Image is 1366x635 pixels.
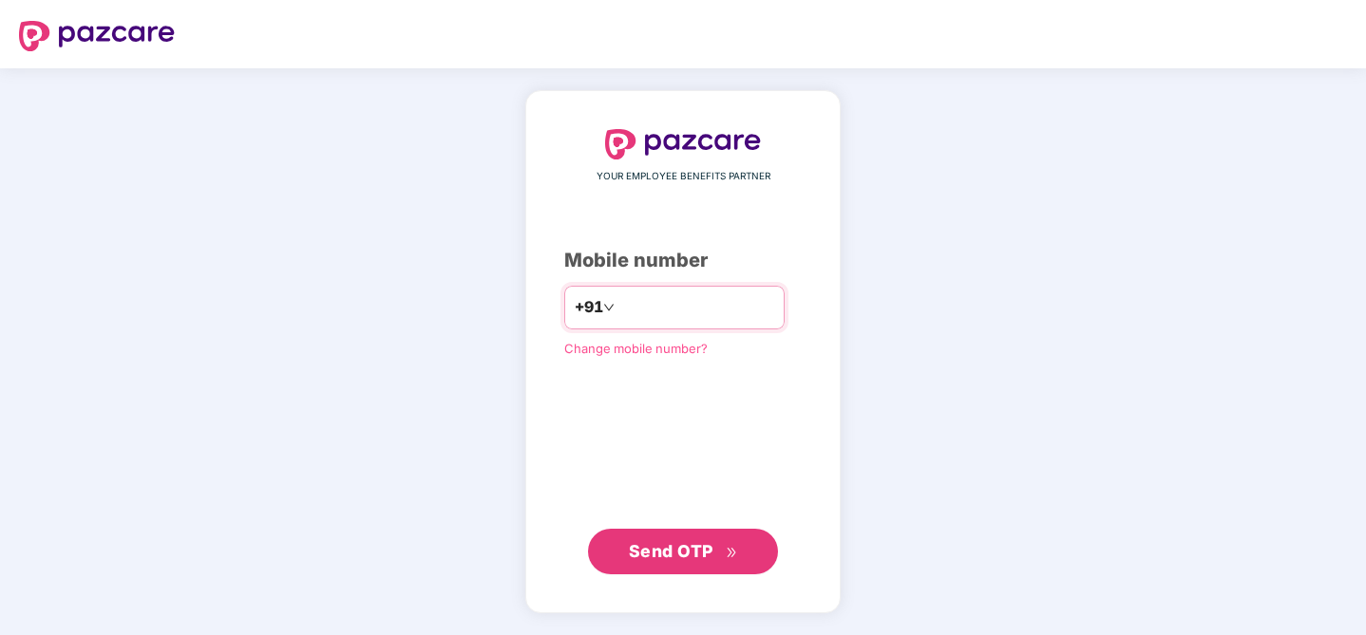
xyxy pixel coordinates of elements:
button: Send OTPdouble-right [588,529,778,574]
span: YOUR EMPLOYEE BENEFITS PARTNER [597,169,770,184]
span: double-right [726,547,738,559]
img: logo [19,21,175,51]
img: logo [605,129,761,159]
div: Mobile number [564,246,802,275]
span: down [603,302,615,313]
span: +91 [575,295,603,319]
span: Send OTP [629,541,713,561]
a: Change mobile number? [564,341,708,356]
